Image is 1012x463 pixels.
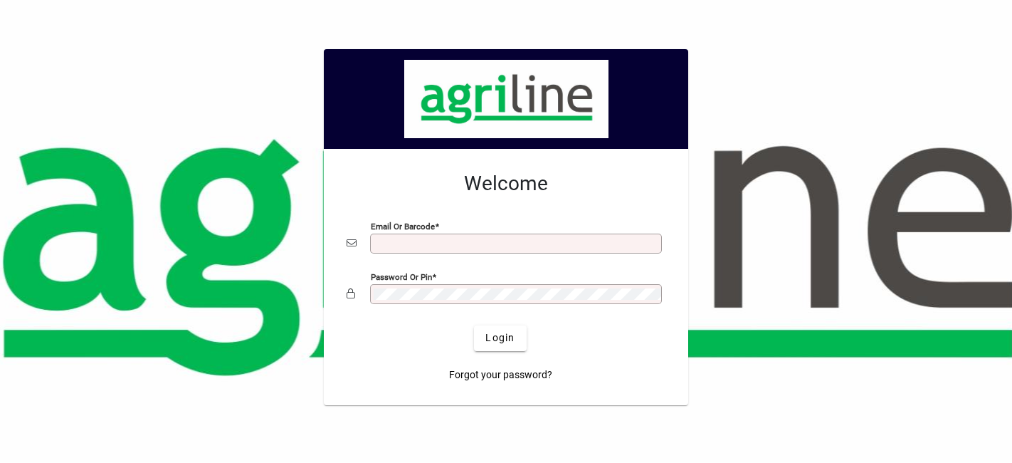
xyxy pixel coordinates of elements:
h2: Welcome [347,172,665,196]
span: Forgot your password? [449,368,552,383]
mat-label: Email or Barcode [371,221,435,231]
span: Login [485,331,515,345]
a: Forgot your password? [443,363,558,388]
mat-label: Password or Pin [371,271,432,281]
button: Login [474,326,526,351]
